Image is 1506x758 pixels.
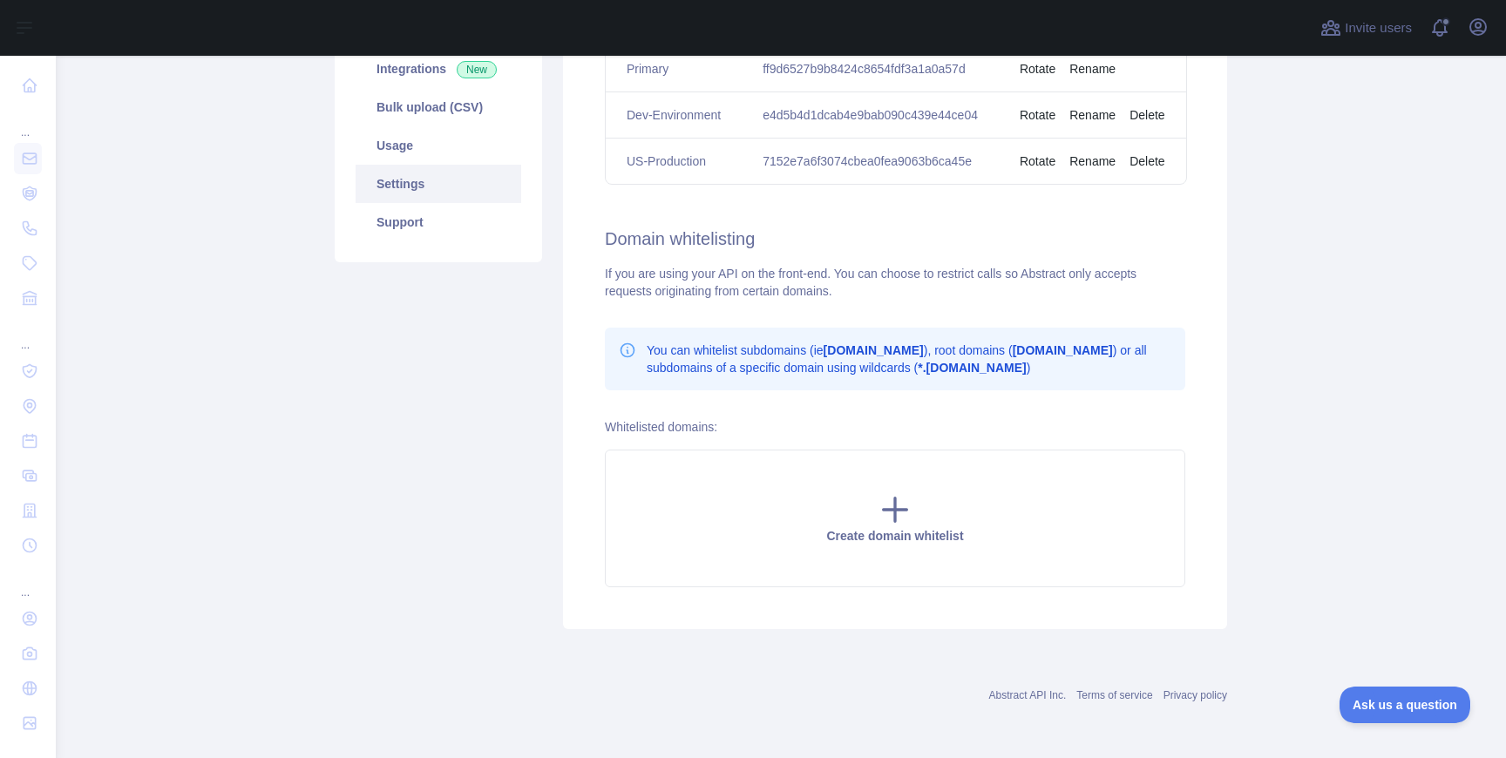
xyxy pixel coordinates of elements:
[1020,106,1055,124] button: Rotate
[606,139,742,185] td: US-Production
[1129,106,1164,124] button: Delete
[606,92,742,139] td: Dev-Environment
[826,529,963,543] span: Create domain whitelist
[14,105,42,139] div: ...
[1317,14,1415,42] button: Invite users
[824,343,924,357] b: [DOMAIN_NAME]
[356,165,521,203] a: Settings
[606,46,742,92] td: Primary
[1076,689,1152,701] a: Terms of service
[1345,18,1412,38] span: Invite users
[1163,689,1227,701] a: Privacy policy
[14,565,42,599] div: ...
[1340,687,1471,723] iframe: Toggle Customer Support
[356,50,521,88] a: Integrations New
[1020,152,1055,170] button: Rotate
[356,88,521,126] a: Bulk upload (CSV)
[1069,152,1116,170] button: Rename
[1069,106,1116,124] button: Rename
[1020,60,1055,78] button: Rotate
[918,361,1026,375] b: *.[DOMAIN_NAME]
[356,203,521,241] a: Support
[742,46,999,92] td: ff9d6527b9b8424c8654fdf3a1a0a57d
[605,227,1185,251] h2: Domain whitelisting
[605,420,717,434] label: Whitelisted domains:
[605,265,1185,300] div: If you are using your API on the front-end. You can choose to restrict calls so Abstract only acc...
[1013,343,1113,357] b: [DOMAIN_NAME]
[742,92,999,139] td: e4d5b4d1dcab4e9bab090c439e44ce04
[647,342,1171,376] p: You can whitelist subdomains (ie ), root domains ( ) or all subdomains of a specific domain using...
[989,689,1067,701] a: Abstract API Inc.
[457,61,497,78] span: New
[14,317,42,352] div: ...
[1129,152,1164,170] button: Delete
[356,126,521,165] a: Usage
[1069,60,1116,78] button: Rename
[742,139,999,185] td: 7152e7a6f3074cbea0fea9063b6ca45e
